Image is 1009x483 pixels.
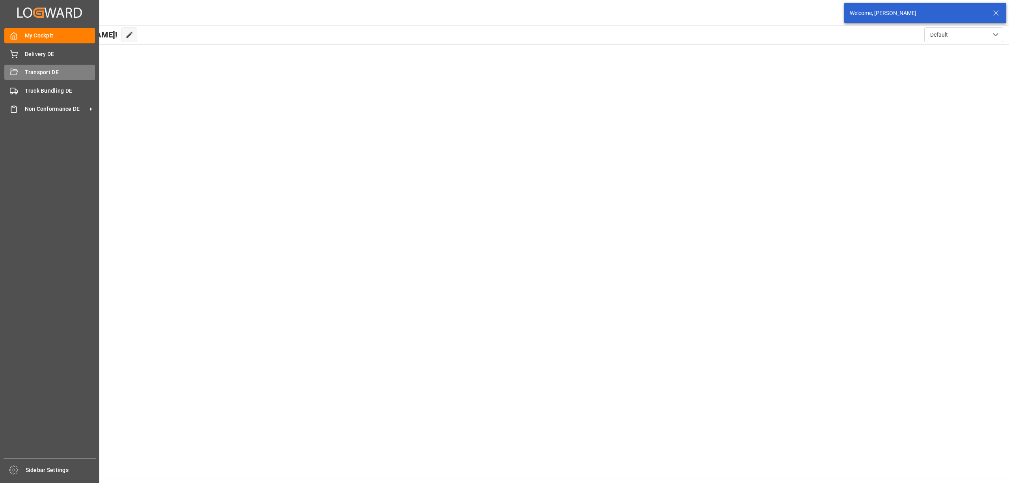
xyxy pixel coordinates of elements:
[26,466,96,474] span: Sidebar Settings
[924,27,1003,42] button: open menu
[4,83,95,98] a: Truck Bundling DE
[25,68,95,76] span: Transport DE
[4,28,95,43] a: My Cockpit
[4,65,95,80] a: Transport DE
[850,9,985,17] div: Welcome, [PERSON_NAME]
[25,32,95,40] span: My Cockpit
[25,87,95,95] span: Truck Bundling DE
[4,46,95,62] a: Delivery DE
[930,31,948,39] span: Default
[25,50,95,58] span: Delivery DE
[25,105,87,113] span: Non Conformance DE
